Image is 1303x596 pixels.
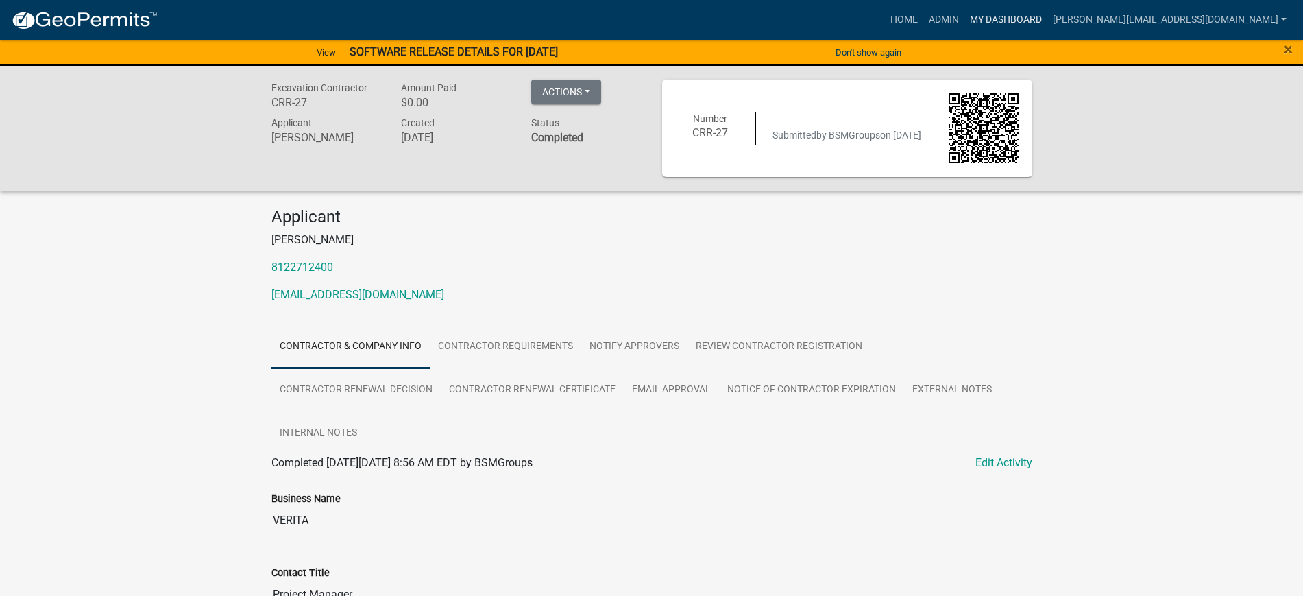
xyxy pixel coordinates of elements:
[904,368,1000,412] a: External Notes
[816,130,880,141] span: by BSMGroups
[401,82,456,93] span: Amount Paid
[1284,40,1293,59] span: ×
[271,368,441,412] a: Contractor Renewal Decision
[271,207,1032,227] h4: Applicant
[401,117,435,128] span: Created
[719,368,904,412] a: Notice of Contractor Expiration
[271,82,367,93] span: Excavation Contractor
[350,45,558,58] strong: SOFTWARE RELEASE DETAILS FOR [DATE]
[271,288,444,301] a: [EMAIL_ADDRESS][DOMAIN_NAME]
[624,368,719,412] a: Email Approval
[441,368,624,412] a: Contractor Renewal Certificate
[271,325,430,369] a: Contractor & Company Info
[271,232,1032,248] p: [PERSON_NAME]
[676,126,746,139] h6: CRR-27
[885,7,923,33] a: Home
[271,494,341,504] label: Business Name
[581,325,687,369] a: Notify Approvers
[830,41,907,64] button: Don't show again
[923,7,964,33] a: Admin
[311,41,341,64] a: View
[531,131,583,144] strong: Completed
[1284,41,1293,58] button: Close
[271,131,381,144] h6: [PERSON_NAME]
[687,325,870,369] a: Review Contractor Registration
[964,7,1047,33] a: My Dashboard
[975,455,1032,471] a: Edit Activity
[949,93,1019,163] img: QR code
[271,96,381,109] h6: CRR-27
[693,113,727,124] span: Number
[430,325,581,369] a: Contractor Requirements
[271,569,330,578] label: Contact Title
[271,117,312,128] span: Applicant
[1047,7,1292,33] a: [PERSON_NAME][EMAIL_ADDRESS][DOMAIN_NAME]
[401,131,511,144] h6: [DATE]
[531,117,559,128] span: Status
[271,412,365,455] a: Internal Notes
[531,80,601,104] button: Actions
[271,456,533,469] span: Completed [DATE][DATE] 8:56 AM EDT by BSMGroups
[772,130,921,141] span: Submitted on [DATE]
[271,261,333,274] a: 8122712400
[401,96,511,109] h6: $0.00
